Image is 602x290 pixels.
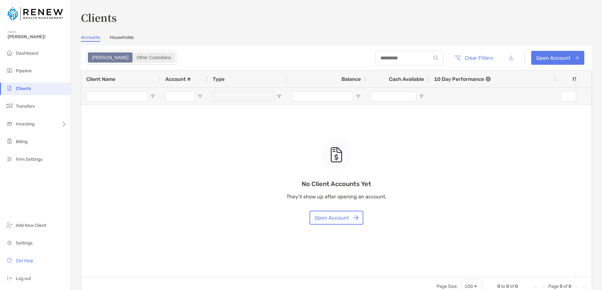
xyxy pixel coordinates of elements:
[110,35,134,42] a: Households
[506,284,509,289] span: 0
[433,56,438,60] img: input icon
[510,284,514,289] span: of
[533,284,538,289] div: First Page
[133,53,175,62] div: Other Custodians
[81,10,592,25] h3: Clients
[560,284,562,289] span: 0
[86,50,177,65] div: segmented control
[16,240,33,246] span: Settings
[574,284,579,289] div: Next Page
[501,284,505,289] span: to
[6,257,13,264] img: get-help icon
[81,35,100,42] a: Accounts
[353,215,359,220] img: button icon
[16,258,33,263] span: Get Help
[6,155,13,163] img: firm-settings icon
[8,34,67,39] span: [PERSON_NAME]!
[16,68,32,74] span: Pipeline
[89,53,132,62] div: Zoe
[497,284,500,289] span: 0
[450,51,498,65] button: Clear Filters
[6,120,13,127] img: investing icon
[581,284,587,289] div: Last Page
[16,104,35,109] span: Transfers
[6,84,13,92] img: clients icon
[515,284,518,289] span: 0
[8,3,63,25] img: Zoe Logo
[16,51,38,56] span: Dashboard
[286,193,386,201] p: They’ll show up after opening an account.
[6,137,13,145] img: billing icon
[541,284,546,289] div: Previous Page
[16,276,31,281] span: Log out
[16,139,28,144] span: Billing
[6,67,13,74] img: pipeline icon
[6,239,13,246] img: settings icon
[563,284,568,289] span: of
[16,157,42,162] span: Firm Settings
[330,147,343,162] img: empty state icon
[6,274,13,282] img: logout icon
[6,221,13,229] img: add_new_client icon
[16,223,46,228] span: Add New Client
[6,102,13,110] img: transfers icon
[6,49,13,57] img: dashboard icon
[548,284,559,289] span: Page
[464,284,473,289] div: 100
[531,51,584,65] a: Open Account
[568,284,571,289] span: 0
[16,121,34,127] span: Investing
[16,86,31,91] span: Clients
[310,211,363,225] button: Open Account
[437,284,458,289] div: Page Size:
[286,180,386,188] p: No Client Accounts Yet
